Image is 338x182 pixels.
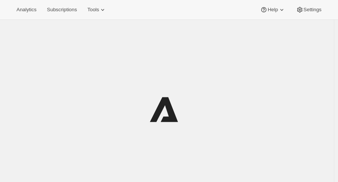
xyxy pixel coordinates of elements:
button: Help [256,4,290,15]
button: Analytics [12,4,41,15]
span: Tools [87,7,99,13]
span: Settings [304,7,322,13]
button: Tools [83,4,111,15]
button: Subscriptions [42,4,81,15]
span: Analytics [16,7,36,13]
button: Settings [292,4,326,15]
span: Help [268,7,278,13]
span: Subscriptions [47,7,77,13]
